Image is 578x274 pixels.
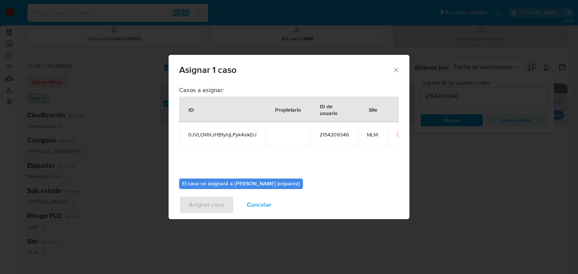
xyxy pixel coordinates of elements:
div: ID [179,100,203,118]
div: assign-modal [169,55,409,219]
b: El caso se asignará a [PERSON_NAME] (erjuarez) [182,180,300,187]
span: Asignar 1 caso [179,65,392,74]
div: Propietario [266,100,310,118]
button: icon-button [396,130,405,139]
h3: Casos a asignar: [179,86,399,94]
span: MLM [367,131,378,138]
button: Cancelar [237,196,281,214]
div: ID de usuario [311,97,357,122]
span: 2154209346 [319,131,349,138]
span: 0JVLOMXJHBfyhjLPyk4sIkDJ [188,131,257,138]
span: Cancelar [247,197,271,213]
button: Cerrar ventana [392,66,399,73]
div: Site [360,100,386,118]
